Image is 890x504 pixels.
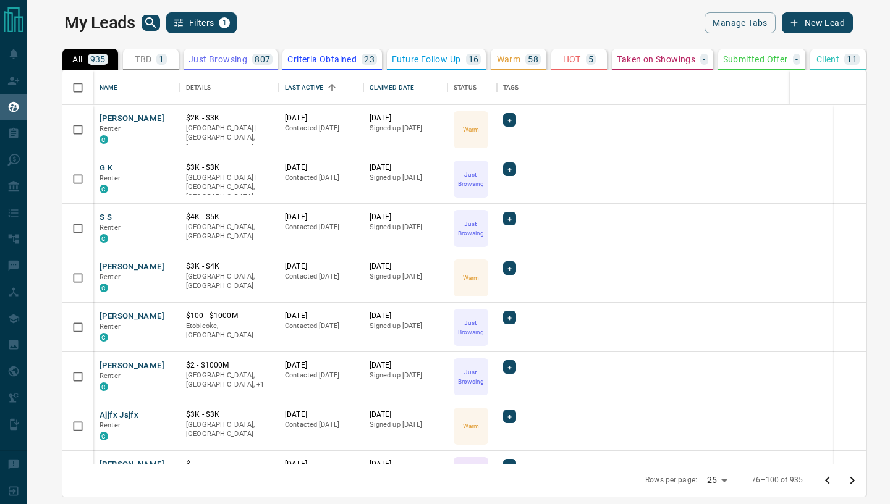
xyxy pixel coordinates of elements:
[100,234,108,243] div: condos.ca
[497,70,834,105] div: Tags
[100,421,121,429] span: Renter
[159,55,164,64] p: 1
[285,459,357,469] p: [DATE]
[186,162,273,173] p: $3K - $3K
[186,420,273,439] p: [GEOGRAPHIC_DATA], [GEOGRAPHIC_DATA]
[72,55,82,64] p: All
[455,318,487,337] p: Just Browsing
[370,212,442,222] p: [DATE]
[186,173,273,202] p: [GEOGRAPHIC_DATA] | [GEOGRAPHIC_DATA], [GEOGRAPHIC_DATA]
[507,460,512,472] span: +
[285,261,357,272] p: [DATE]
[285,371,357,380] p: Contacted [DATE]
[503,311,516,324] div: +
[370,459,442,469] p: [DATE]
[370,124,442,133] p: Signed up [DATE]
[782,12,853,33] button: New Lead
[723,55,788,64] p: Submitted Offer
[100,185,108,193] div: condos.ca
[189,55,247,64] p: Just Browsing
[752,475,803,485] p: 76–100 of 935
[142,15,160,31] button: search button
[287,55,357,64] p: Criteria Obtained
[447,70,497,105] div: Status
[186,371,273,390] p: Toronto
[863,120,882,139] button: more
[323,79,341,96] button: Sort
[863,417,882,435] button: more
[370,222,442,232] p: Signed up [DATE]
[370,261,442,272] p: [DATE]
[702,471,732,489] div: 25
[507,410,512,422] span: +
[100,113,164,125] button: [PERSON_NAME]
[392,55,460,64] p: Future Follow Up
[100,212,112,224] button: S S
[503,409,516,423] div: +
[285,212,357,222] p: [DATE]
[100,135,108,144] div: condos.ca
[90,55,106,64] p: 935
[863,269,882,287] button: more
[863,318,882,337] button: more
[100,273,121,281] span: Renter
[455,219,487,238] p: Just Browsing
[186,124,273,153] p: [GEOGRAPHIC_DATA] | [GEOGRAPHIC_DATA], [GEOGRAPHIC_DATA]
[528,55,538,64] p: 58
[100,162,112,174] button: G K
[186,212,273,222] p: $4K - $5K
[847,55,857,64] p: 11
[285,162,357,173] p: [DATE]
[507,311,512,324] span: +
[370,272,442,282] p: Signed up [DATE]
[220,19,229,27] span: 1
[370,70,415,105] div: Claimed Date
[186,70,211,105] div: Details
[186,261,273,272] p: $3K - $4K
[186,311,273,321] p: $100 - $1000M
[563,55,581,64] p: HOT
[100,372,121,380] span: Renter
[285,124,357,133] p: Contacted [DATE]
[370,162,442,173] p: [DATE]
[370,360,442,371] p: [DATE]
[100,283,108,292] div: condos.ca
[463,125,479,134] p: Warm
[100,409,138,421] button: Ajjfx Jsjfx
[863,219,882,238] button: more
[815,468,840,493] button: Go to previous page
[507,361,512,373] span: +
[166,12,237,33] button: Filters1
[370,173,442,183] p: Signed up [DATE]
[703,55,705,64] p: -
[285,311,357,321] p: [DATE]
[285,222,357,232] p: Contacted [DATE]
[285,70,323,105] div: Last Active
[463,273,479,282] p: Warm
[100,311,164,322] button: [PERSON_NAME]
[100,224,121,232] span: Renter
[186,459,273,469] p: $---
[285,173,357,183] p: Contacted [DATE]
[503,261,516,275] div: +
[285,113,357,124] p: [DATE]
[100,322,121,330] span: Renter
[186,360,273,371] p: $2 - $1000M
[370,420,442,430] p: Signed up [DATE]
[497,55,521,64] p: Warm
[455,367,487,386] p: Just Browsing
[503,360,516,374] div: +
[370,321,442,331] p: Signed up [DATE]
[186,409,273,420] p: $3K - $3K
[186,321,273,340] p: Etobicoke, [GEOGRAPHIC_DATA]
[507,114,512,126] span: +
[503,212,516,225] div: +
[370,311,442,321] p: [DATE]
[370,113,442,124] p: [DATE]
[285,420,357,430] p: Contacted [DATE]
[503,70,519,105] div: Tags
[100,432,108,440] div: condos.ca
[285,272,357,282] p: Contacted [DATE]
[455,170,487,188] p: Just Browsing
[503,162,516,176] div: +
